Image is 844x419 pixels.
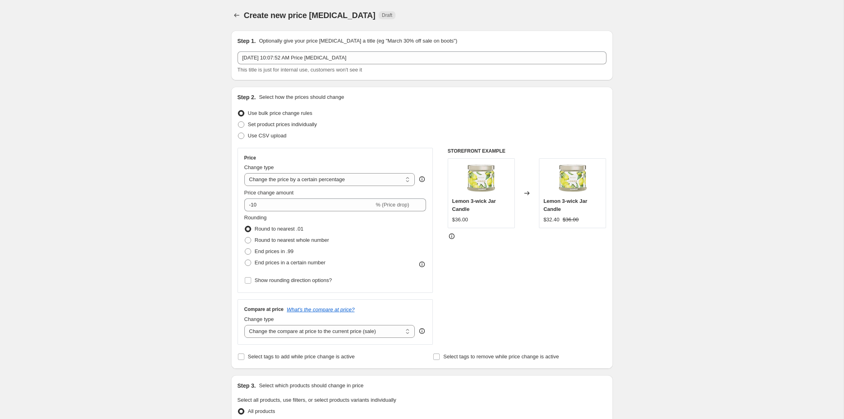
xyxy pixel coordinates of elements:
[259,382,363,390] p: Select which products should change in price
[231,10,242,21] button: Price change jobs
[255,237,329,243] span: Round to nearest whole number
[238,51,606,64] input: 30% off holiday sale
[238,397,396,403] span: Select all products, use filters, or select products variants individually
[248,121,317,127] span: Set product prices individually
[248,354,355,360] span: Select tags to add while price change is active
[418,327,426,335] div: help
[443,354,559,360] span: Select tags to remove while price change is active
[543,216,559,224] div: $32.40
[259,93,344,101] p: Select how the prices should change
[465,163,497,195] img: sp21_g73c1063_a_s7_1_1_80x.png
[244,316,274,322] span: Change type
[543,198,587,212] span: Lemon 3-wick Jar Candle
[244,155,256,161] h3: Price
[238,37,256,45] h2: Step 1.
[244,11,376,20] span: Create new price [MEDICAL_DATA]
[238,93,256,101] h2: Step 2.
[452,198,496,212] span: Lemon 3-wick Jar Candle
[382,12,392,18] span: Draft
[259,37,457,45] p: Optionally give your price [MEDICAL_DATA] a title (eg "March 30% off sale on boots")
[238,382,256,390] h2: Step 3.
[255,277,332,283] span: Show rounding direction options?
[287,307,355,313] button: What's the compare at price?
[244,215,267,221] span: Rounding
[248,133,287,139] span: Use CSV upload
[244,164,274,170] span: Change type
[563,216,579,224] strike: $36.00
[244,190,294,196] span: Price change amount
[448,148,606,154] h6: STOREFRONT EXAMPLE
[418,175,426,183] div: help
[452,216,468,224] div: $36.00
[255,260,326,266] span: End prices in a certain number
[238,67,362,73] span: This title is just for internal use, customers won't see it
[376,202,409,208] span: % (Price drop)
[248,110,312,116] span: Use bulk price change rules
[255,248,294,254] span: End prices in .99
[244,306,284,313] h3: Compare at price
[248,408,275,414] span: All products
[244,198,374,211] input: -15
[557,163,589,195] img: sp21_g73c1063_a_s7_1_1_80x.png
[255,226,303,232] span: Round to nearest .01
